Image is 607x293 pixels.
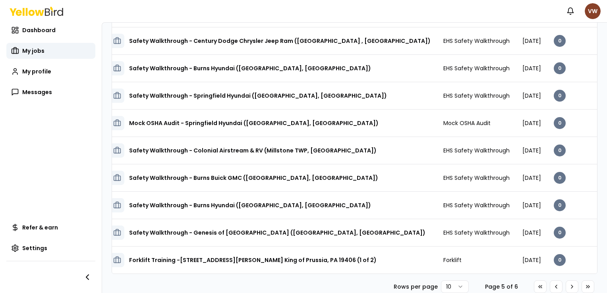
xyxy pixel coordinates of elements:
[22,224,58,231] span: Refer & earn
[481,283,521,291] div: Page 5 of 6
[522,229,541,237] span: [DATE]
[443,64,510,72] span: EHS Safety Walkthrough
[129,116,379,130] h3: Mock OSHA Audit - Springfield Hyundai ([GEOGRAPHIC_DATA], [GEOGRAPHIC_DATA])
[443,256,462,264] span: Forklift
[6,220,95,235] a: Refer & earn
[522,146,541,154] span: [DATE]
[22,67,51,75] span: My profile
[22,244,47,252] span: Settings
[6,84,95,100] a: Messages
[554,62,566,74] div: 0
[522,92,541,100] span: [DATE]
[554,199,566,211] div: 0
[522,174,541,182] span: [DATE]
[443,146,510,154] span: EHS Safety Walkthrough
[443,201,510,209] span: EHS Safety Walkthrough
[585,3,601,19] span: VW
[129,171,378,185] h3: Safety Walkthrough - Burns Buick GMC ([GEOGRAPHIC_DATA], [GEOGRAPHIC_DATA])
[129,198,371,212] h3: Safety Walkthrough - Burns Hyundai ([GEOGRAPHIC_DATA], [GEOGRAPHIC_DATA])
[129,226,425,240] h3: Safety Walkthrough - Genesis of [GEOGRAPHIC_DATA] ([GEOGRAPHIC_DATA], [GEOGRAPHIC_DATA])
[522,64,541,72] span: [DATE]
[554,117,566,129] div: 0
[129,143,377,158] h3: Safety Walkthrough - Colonial Airstream & RV (Millstone TWP, [GEOGRAPHIC_DATA])
[554,35,566,47] div: 0
[129,89,387,103] h3: Safety Walkthrough - Springfield Hyundai ([GEOGRAPHIC_DATA], [GEOGRAPHIC_DATA])
[554,145,566,156] div: 0
[129,34,431,48] h3: Safety Walkthrough - Century Dodge Chrysler Jeep Ram ([GEOGRAPHIC_DATA] , [GEOGRAPHIC_DATA])
[22,88,52,96] span: Messages
[443,37,510,45] span: EHS Safety Walkthrough
[554,227,566,239] div: 0
[522,201,541,209] span: [DATE]
[129,61,371,75] h3: Safety Walkthrough - Burns Hyundai ([GEOGRAPHIC_DATA], [GEOGRAPHIC_DATA])
[129,253,377,267] h3: Forklift Training -[STREET_ADDRESS][PERSON_NAME] King of Prussia, PA 19406 (1 of 2)
[443,92,510,100] span: EHS Safety Walkthrough
[443,229,510,237] span: EHS Safety Walkthrough
[6,43,95,59] a: My jobs
[443,174,510,182] span: EHS Safety Walkthrough
[522,256,541,264] span: [DATE]
[394,283,438,291] p: Rows per page
[6,64,95,79] a: My profile
[6,22,95,38] a: Dashboard
[522,119,541,127] span: [DATE]
[6,240,95,256] a: Settings
[522,37,541,45] span: [DATE]
[22,47,44,55] span: My jobs
[554,90,566,102] div: 0
[22,26,56,34] span: Dashboard
[554,172,566,184] div: 0
[554,254,566,266] div: 0
[443,119,491,127] span: Mock OSHA Audit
